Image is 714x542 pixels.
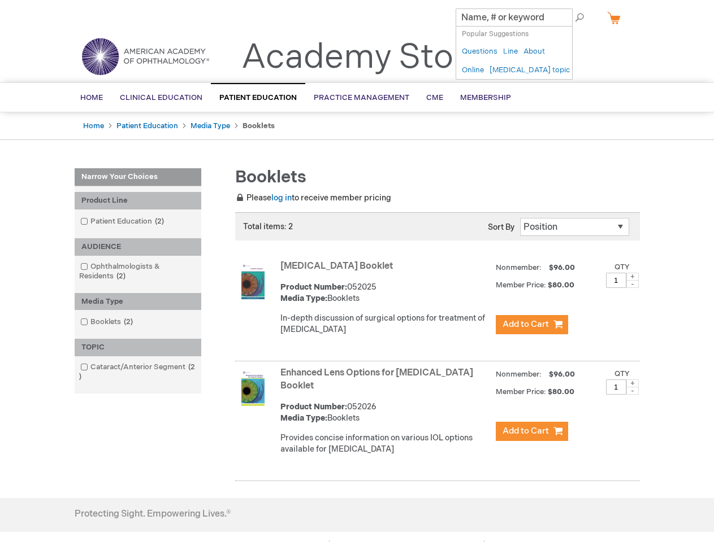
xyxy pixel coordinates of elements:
[615,263,630,272] label: Qty
[615,369,630,378] label: Qty
[462,30,529,38] span: Popular Suggestions
[280,402,347,412] strong: Product Number:
[77,362,198,382] a: Cataract/Anterior Segment2
[462,65,484,76] a: Online
[116,121,178,130] a: Patient Education
[426,93,443,102] span: CME
[80,93,103,102] span: Home
[546,6,589,28] span: Search
[280,294,327,303] strong: Media Type:
[496,281,546,290] strong: Member Price:
[496,261,542,275] strong: Nonmember:
[114,272,128,281] span: 2
[120,93,202,102] span: Clinical Education
[280,413,327,423] strong: Media Type:
[488,222,514,232] label: Sort By
[121,317,136,326] span: 2
[75,339,201,356] div: TOPIC
[191,121,230,130] a: Media Type
[83,121,104,130] a: Home
[280,313,490,335] div: In-depth discussion of surgical options for treatment of [MEDICAL_DATA]
[77,216,168,227] a: Patient Education2
[490,65,570,76] a: [MEDICAL_DATA] topic
[496,315,568,334] button: Add to Cart
[280,282,490,304] div: 052025 Booklets
[547,263,577,272] span: $96.00
[314,93,409,102] span: Practice Management
[606,273,626,288] input: Qty
[547,370,577,379] span: $96.00
[243,121,275,130] strong: Booklets
[606,379,626,395] input: Qty
[271,193,292,203] a: log in
[280,368,473,391] a: Enhanced Lens Options for [MEDICAL_DATA] Booklet
[280,401,490,424] div: 052026 Booklets
[235,167,306,187] span: Booklets
[548,281,576,290] span: $80.00
[456,8,573,27] input: Name, # or keyword
[523,46,545,57] a: About
[243,222,293,231] span: Total items: 2
[280,432,490,455] div: Provides concise information on various IOL options available for [MEDICAL_DATA]
[503,319,549,330] span: Add to Cart
[496,387,546,396] strong: Member Price:
[77,261,198,282] a: Ophthalmologists & Residents2
[241,370,265,406] img: Enhanced Lens Options for Cataract Surgery Booklet
[219,93,297,102] span: Patient Education
[241,263,265,299] img: Cataract Surgery Booklet
[280,261,393,272] a: [MEDICAL_DATA] Booklet
[462,46,497,57] a: Questions
[75,293,201,311] div: Media Type
[503,46,518,57] a: Line
[496,422,568,441] button: Add to Cart
[77,317,137,327] a: Booklets2
[460,93,511,102] span: Membership
[548,387,576,396] span: $80.00
[75,238,201,256] div: AUDIENCE
[241,37,485,78] a: Academy Store
[79,362,195,381] span: 2
[503,426,549,436] span: Add to Cart
[496,368,542,382] strong: Nonmember:
[75,509,231,519] h4: Protecting Sight. Empowering Lives.®
[75,168,201,186] strong: Narrow Your Choices
[280,282,347,292] strong: Product Number:
[235,193,391,203] span: Please to receive member pricing
[75,192,201,209] div: Product Line
[152,217,167,226] span: 2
